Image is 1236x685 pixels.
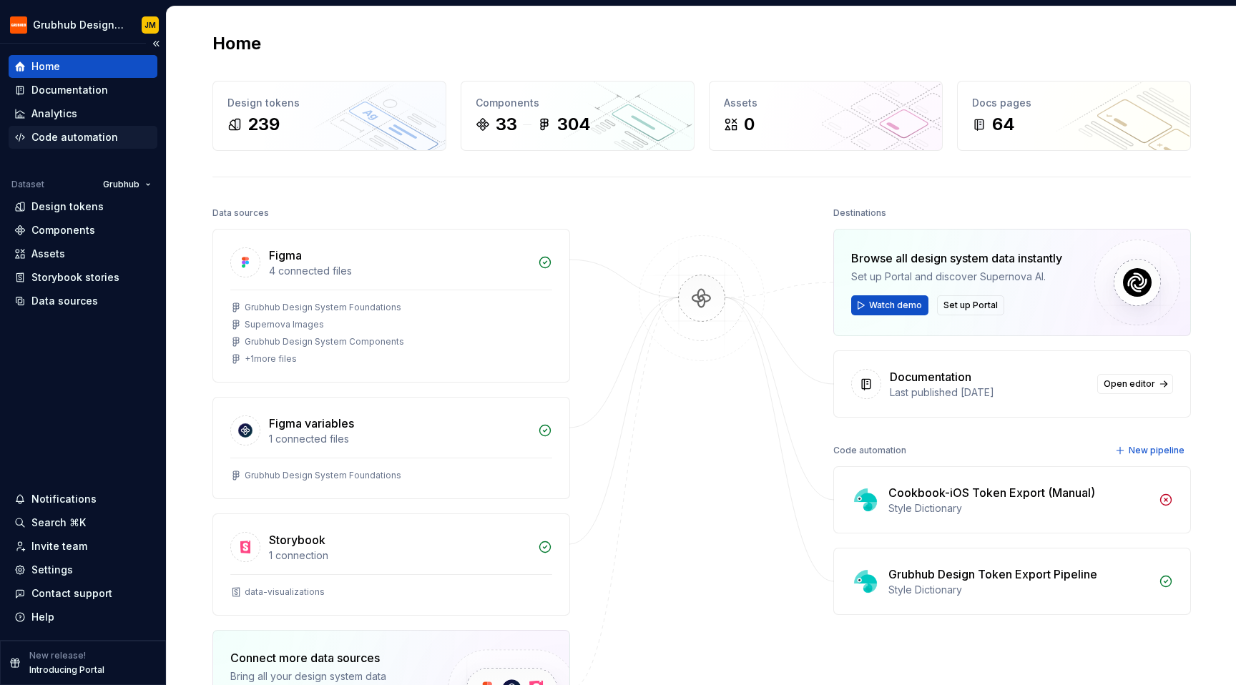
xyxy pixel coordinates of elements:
span: Grubhub [103,179,139,190]
a: Data sources [9,290,157,312]
div: Notifications [31,492,97,506]
div: Storybook [269,531,325,548]
div: Code automation [833,440,906,460]
div: Code automation [31,130,118,144]
div: JM [144,19,156,31]
button: Grubhub Design SystemJM [3,9,163,40]
div: Grubhub Design System [33,18,124,32]
div: 64 [992,113,1015,136]
a: Documentation [9,79,157,102]
span: Open editor [1104,378,1155,390]
a: Components33304 [461,81,695,151]
a: Home [9,55,157,78]
div: Connect more data sources [230,649,423,666]
img: 4e8d6f31-f5cf-47b4-89aa-e4dec1dc0822.png [10,16,27,34]
div: Grubhub Design System Foundations [245,302,401,313]
button: Watch demo [851,295,928,315]
a: Design tokens239 [212,81,446,151]
a: Code automation [9,126,157,149]
a: Storybook stories [9,266,157,289]
div: 1 connected files [269,432,529,446]
div: Documentation [31,83,108,97]
button: Set up Portal [937,295,1004,315]
div: 304 [557,113,591,136]
button: Grubhub [97,174,157,194]
a: Figma variables1 connected filesGrubhub Design System Foundations [212,397,570,499]
span: New pipeline [1129,445,1184,456]
span: Set up Portal [943,300,998,311]
a: Analytics [9,102,157,125]
div: Analytics [31,107,77,121]
div: Style Dictionary [888,583,1150,597]
div: Supernova Images [245,319,324,330]
a: Storybook1 connectiondata-visualizations [212,513,570,616]
button: Collapse sidebar [146,34,166,54]
div: Design tokens [227,96,431,110]
div: Grubhub Design System Foundations [245,470,401,481]
div: Grubhub Design System Components [245,336,404,348]
a: Design tokens [9,195,157,218]
button: Search ⌘K [9,511,157,534]
p: New release! [29,650,86,661]
span: Watch demo [869,300,922,311]
div: Data sources [212,203,269,223]
div: Contact support [31,586,112,601]
div: Design tokens [31,199,104,214]
div: Documentation [890,368,971,385]
div: Search ⌘K [31,516,86,530]
a: Open editor [1097,374,1173,394]
div: 239 [247,113,280,136]
div: 4 connected files [269,264,529,278]
div: Components [476,96,680,110]
div: Invite team [31,539,87,553]
div: 0 [744,113,755,136]
button: Notifications [9,488,157,511]
p: Introducing Portal [29,664,104,676]
div: Grubhub Design Token Export Pipeline [888,566,1097,583]
a: Docs pages64 [957,81,1191,151]
div: Destinations [833,203,886,223]
div: Browse all design system data instantly [851,250,1062,267]
div: Assets [31,247,65,261]
a: Figma4 connected filesGrubhub Design System FoundationsSupernova ImagesGrubhub Design System Comp... [212,229,570,383]
div: Style Dictionary [888,501,1150,516]
div: Data sources [31,294,98,308]
div: Set up Portal and discover Supernova AI. [851,270,1062,284]
a: Assets0 [709,81,943,151]
button: Help [9,606,157,629]
a: Components [9,219,157,242]
button: New pipeline [1111,440,1191,460]
a: Invite team [9,535,157,558]
div: 33 [496,113,517,136]
div: Settings [31,563,73,577]
a: Settings [9,558,157,581]
div: Dataset [11,179,44,190]
h2: Home [212,32,261,55]
div: Docs pages [972,96,1176,110]
div: Figma variables [269,415,354,432]
div: data-visualizations [245,586,325,598]
div: Assets [724,96,928,110]
button: Contact support [9,582,157,605]
a: Assets [9,242,157,265]
div: Cookbook-iOS Token Export (Manual) [888,484,1095,501]
div: Components [31,223,95,237]
div: 1 connection [269,548,529,563]
div: Figma [269,247,302,264]
div: Help [31,610,54,624]
div: Last published [DATE] [890,385,1089,400]
div: + 1 more files [245,353,297,365]
div: Storybook stories [31,270,119,285]
div: Home [31,59,60,74]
